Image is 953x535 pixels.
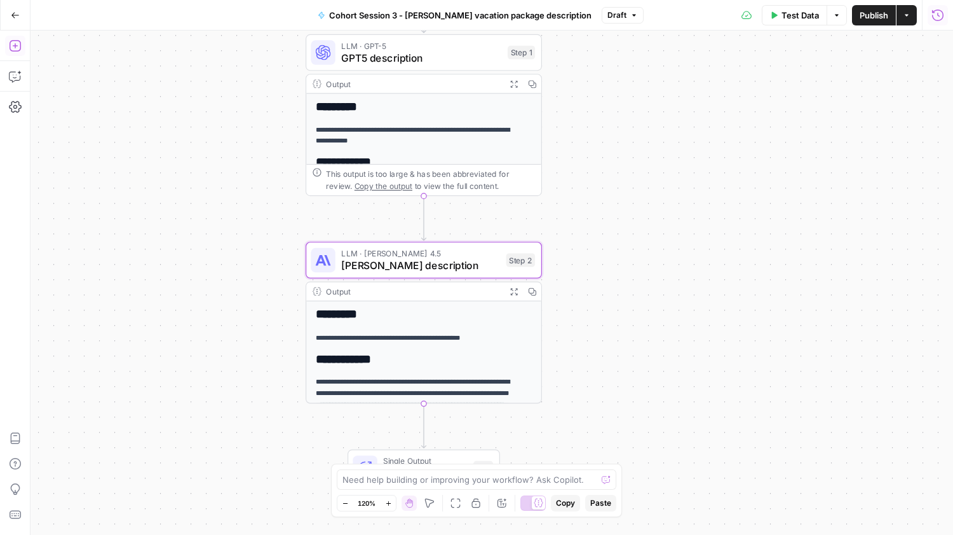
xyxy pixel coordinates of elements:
[341,247,500,260] span: LLM · [PERSON_NAME] 4.5
[421,404,426,448] g: Edge from step_2 to end
[383,455,467,467] span: Single Output
[556,497,575,509] span: Copy
[358,498,375,508] span: 120%
[762,5,827,25] button: Test Data
[551,495,580,511] button: Copy
[329,9,591,22] span: Cohort Session 3 - [PERSON_NAME] vacation package description
[607,10,626,21] span: Draft
[341,258,500,273] span: [PERSON_NAME] description
[508,46,535,60] div: Step 1
[506,253,536,267] div: Step 2
[326,286,500,298] div: Output
[852,5,896,25] button: Publish
[602,7,644,24] button: Draft
[355,181,412,190] span: Copy the output
[590,497,611,509] span: Paste
[306,450,542,487] div: Single OutputOutputEnd
[421,196,426,240] g: Edge from step_1 to step_2
[326,168,535,192] div: This output is too large & has been abbreviated for review. to view the full content.
[860,9,888,22] span: Publish
[341,50,501,66] span: GPT5 description
[473,461,493,475] div: End
[341,39,501,52] span: LLM · GPT-5
[585,495,616,511] button: Paste
[781,9,819,22] span: Test Data
[310,5,599,25] button: Cohort Session 3 - [PERSON_NAME] vacation package description
[326,78,500,90] div: Output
